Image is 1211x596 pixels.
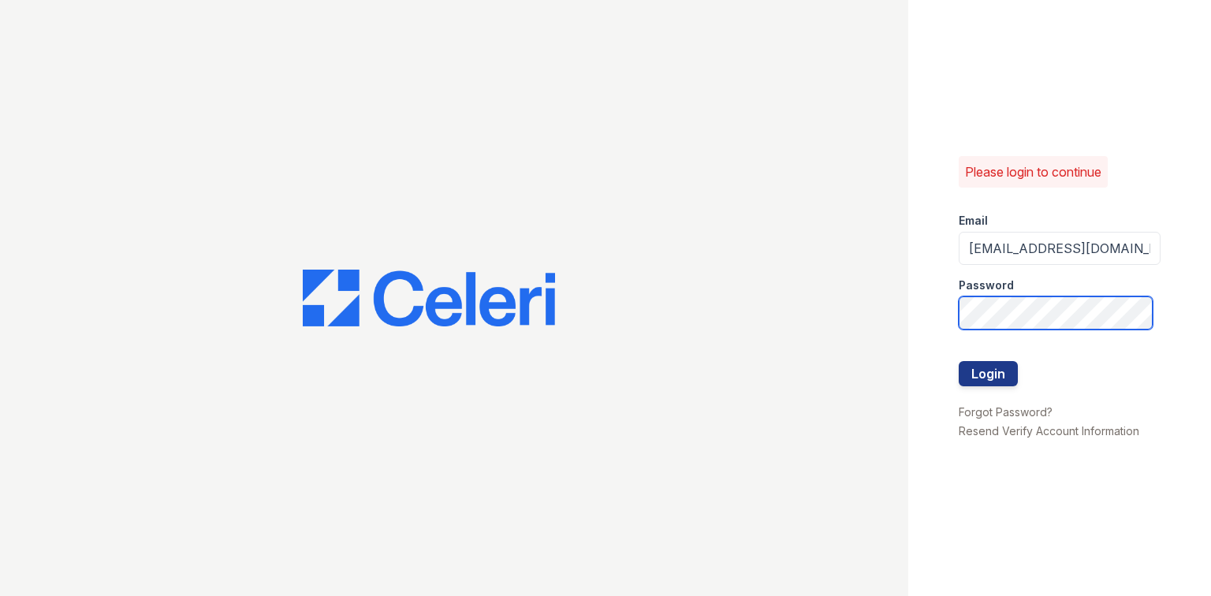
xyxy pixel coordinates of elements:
[959,361,1018,386] button: Login
[965,162,1101,181] p: Please login to continue
[959,278,1014,293] label: Password
[303,270,555,326] img: CE_Logo_Blue-a8612792a0a2168367f1c8372b55b34899dd931a85d93a1a3d3e32e68fde9ad4.png
[959,213,988,229] label: Email
[959,405,1053,419] a: Forgot Password?
[959,424,1139,438] a: Resend Verify Account Information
